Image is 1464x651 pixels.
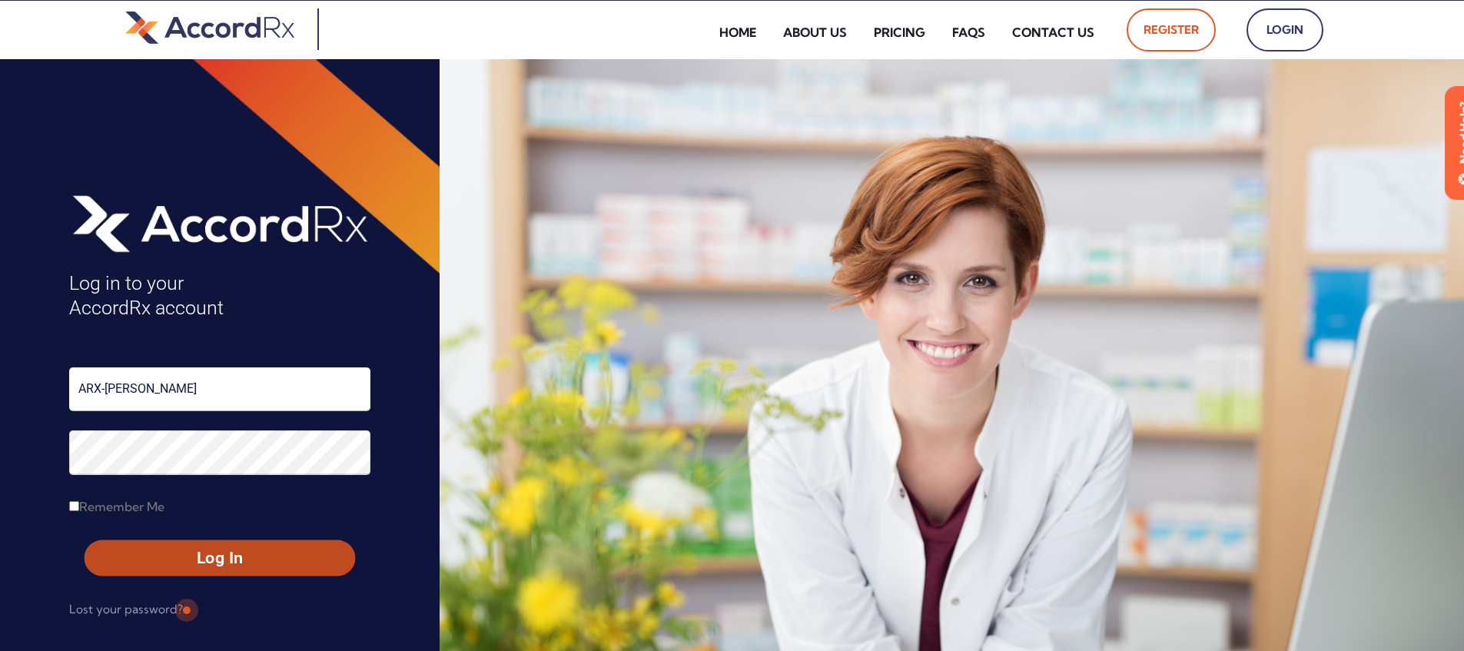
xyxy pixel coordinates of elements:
label: Remember Me [69,494,164,519]
button: Log In [85,540,355,576]
span: Log In [98,547,341,570]
a: About Us [772,15,858,50]
input: Remember Me [69,501,79,511]
a: Lost your password? [69,597,183,622]
img: AccordRx_logo_header_white [69,190,370,256]
img: default-logo [125,8,294,46]
a: Contact Us [1001,15,1106,50]
a: Pricing [862,15,937,50]
a: Home [708,15,768,50]
span: Login [1263,18,1306,42]
h4: Log in to your AccordRx account [69,271,370,321]
a: Register [1127,8,1216,51]
a: Login [1247,8,1323,51]
span: Register [1144,18,1199,42]
input: Username or Email Address [69,367,370,411]
a: FAQs [941,15,997,50]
